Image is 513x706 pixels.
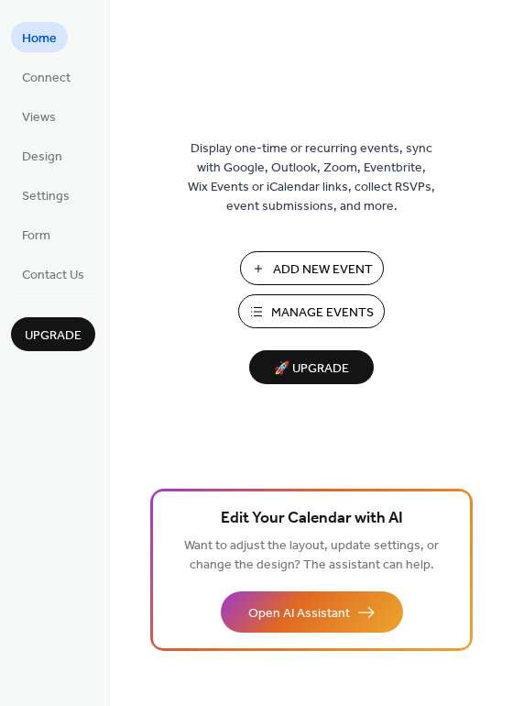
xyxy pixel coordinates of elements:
[221,506,403,532] span: Edit Your Calendar with AI
[11,140,73,171] a: Design
[240,251,384,285] button: Add New Event
[22,29,57,49] span: Home
[260,357,363,381] span: 🚀 Upgrade
[25,326,82,346] span: Upgrade
[11,219,61,249] a: Form
[22,226,50,246] span: Form
[248,604,350,623] span: Open AI Assistant
[11,22,68,52] a: Home
[22,148,62,167] span: Design
[22,187,70,206] span: Settings
[11,101,67,131] a: Views
[22,69,71,88] span: Connect
[11,180,81,210] a: Settings
[11,317,95,351] button: Upgrade
[22,266,84,285] span: Contact Us
[11,61,82,92] a: Connect
[11,259,95,289] a: Contact Us
[273,260,373,280] span: Add New Event
[22,108,56,127] span: Views
[238,294,385,328] button: Manage Events
[188,139,435,216] span: Display one-time or recurring events, sync with Google, Outlook, Zoom, Eventbrite, Wix Events or ...
[271,303,374,323] span: Manage Events
[184,534,439,578] span: Want to adjust the layout, update settings, or change the design? The assistant can help.
[249,350,374,384] button: 🚀 Upgrade
[221,591,403,633] button: Open AI Assistant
